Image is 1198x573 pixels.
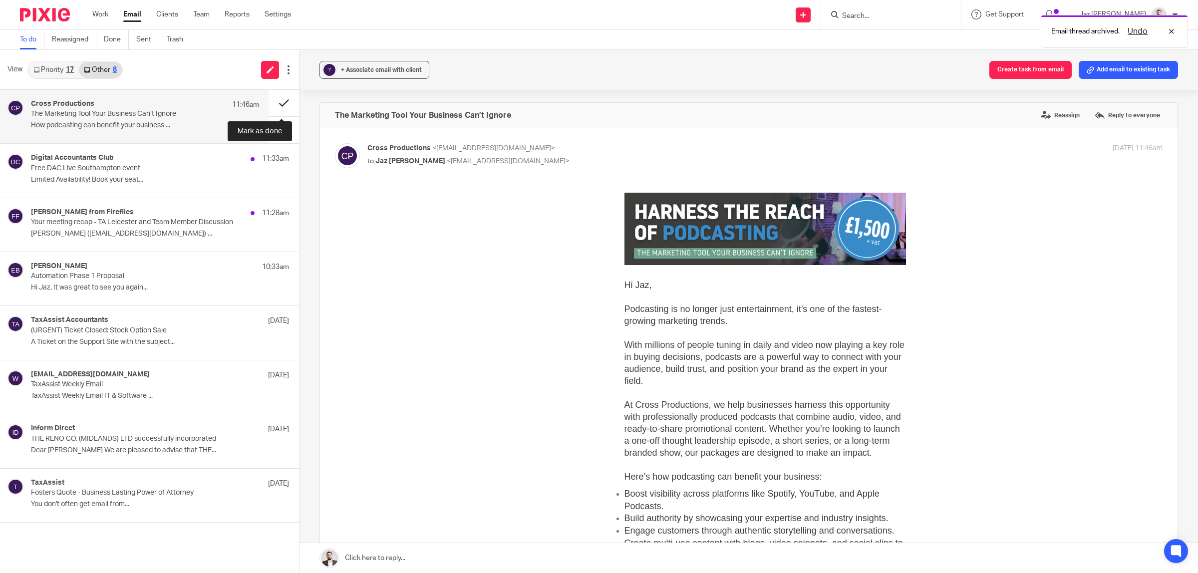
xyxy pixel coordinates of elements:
a: Sent [136,30,159,49]
a: Settings [265,9,291,19]
span: View [7,64,22,75]
a: Reassigned [52,30,96,49]
a: Team [193,9,210,19]
img: svg%3E [7,208,23,224]
p: [DATE] [268,316,289,326]
button: Create task from email [989,61,1072,79]
button: ? + Associate email with client [319,61,429,79]
p: Dear [PERSON_NAME] We are pleased to advise that THE... [31,446,289,455]
div: 17 [66,66,74,73]
p: Automation Phase 1 Proposal [31,272,238,281]
p: Free DAC Live Southampton event [31,164,238,173]
img: svg%3E [7,479,23,495]
span: <[EMAIL_ADDRESS][DOMAIN_NAME]> [432,145,555,152]
h4: TaxAssist Accountants [31,316,108,324]
p: 11:46am [232,100,259,110]
span: to [367,158,374,165]
a: Priority17 [28,62,79,78]
p: [DATE] [268,479,289,489]
div: 8 [113,66,117,73]
p: Email thread archived. [1051,26,1120,36]
span: Ready to amplify your message? [DATE] on to discuss the right podcast package for your business. [257,488,525,534]
img: Pixie [20,8,70,21]
button: Undo [1125,25,1151,37]
h4: TaxAssist [31,479,64,487]
p: You don't often get email from... [31,500,289,509]
a: Work [92,9,108,19]
a: Done [104,30,129,49]
p: [DATE] [268,370,289,380]
p: Limited Availability! Book your seat... [31,176,289,184]
p: Hi Jaz, It was great to see you again... [31,284,289,292]
a: Clients [156,9,178,19]
p: The Marketing Tool Your Business Can’t Ignore [31,110,214,118]
span: Podcasting is no longer just entertainment, it’s one of the fastest-growing marketing trends. Wit... [257,116,537,293]
p: TaxAssist Weekly Email IT & Software ... [31,392,289,400]
p: THE RENO CO. (MIDLANDS) LTD successfully incorporated [31,435,238,443]
p: TaxAssist Weekly Email [31,380,238,389]
h4: Inform Direct [31,424,75,433]
p: [PERSON_NAME] ([EMAIL_ADDRESS][DOMAIN_NAME]) ... [31,230,289,238]
span: Build authority by showcasing your expertise and industry insights. [257,325,521,335]
p: Your meeting recap - TA Leicester and Team Member Discussion [31,218,238,227]
a: Trash [167,30,191,49]
p: (URGENT) Ticket Closed: Stock Option Sale [31,326,238,335]
strong: Podcasting is more than content, it’s a conversation with your market. [257,452,522,474]
img: svg%3E [7,424,23,440]
label: Reply to everyone [1092,108,1163,123]
a: Other8 [79,62,121,78]
span: Create multi-use content with blogs, video snippets, and social clips to fuel your marketing. [257,350,536,372]
label: Reassign [1038,108,1082,123]
a: Reports [225,9,250,19]
span: Cross Productions [367,145,431,152]
img: svg%3E [7,370,23,386]
span: Engage customers through authentic storytelling and conversations. [257,337,527,347]
img: svg%3E [335,143,360,168]
p: A Ticket on the Support Site with the subject... [31,338,289,346]
h4: Cross Productions [31,100,94,108]
p: How podcasting can benefit your business ... [31,121,259,130]
span: Boost visibility across platforms like Spotify, YouTube, and Apple Podcasts. [257,300,512,323]
h4: [PERSON_NAME] [31,262,87,271]
img: svg%3E [7,316,23,332]
p: 10:33am [262,262,289,272]
h4: The Marketing Tool Your Business Can’t Ignore [335,110,511,120]
span: Our packages start at £1,500 + vat and include everything from planning and recording to editing,... [257,416,532,438]
img: svg%3E [7,154,23,170]
img: svg%3E [7,262,23,278]
span: <[EMAIL_ADDRESS][DOMAIN_NAME]> [447,158,570,165]
p: [DATE] [268,424,289,434]
span: Influence buying decisions, customers increasingly turn to video and podcasts before choosing who... [257,374,528,397]
a: To do [20,30,44,49]
p: 11:33am [262,154,289,164]
img: 48292-0008-compressed%20square.jpg [1151,7,1167,23]
h4: [EMAIL_ADDRESS][DOMAIN_NAME] [31,370,150,379]
h4: [PERSON_NAME] from Fireflies [31,208,134,217]
strong: 07946 749920 [392,512,449,522]
img: svg%3E [7,100,23,116]
strong: Call [PERSON_NAME] [257,512,351,522]
span: Jaz [PERSON_NAME] [375,158,445,165]
p: [DATE] 11:46am [1113,143,1163,154]
span: Hi Jaz, [257,92,285,102]
h4: Digital Accountants Club [31,154,114,162]
button: Add email to existing task [1079,61,1178,79]
div: ? [323,64,335,76]
p: Fosters Quote - Business Lasting Power of Attorney [31,489,238,497]
a: Email [123,9,141,19]
p: 11:28am [262,208,289,218]
span: + Associate email with client [341,67,422,73]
